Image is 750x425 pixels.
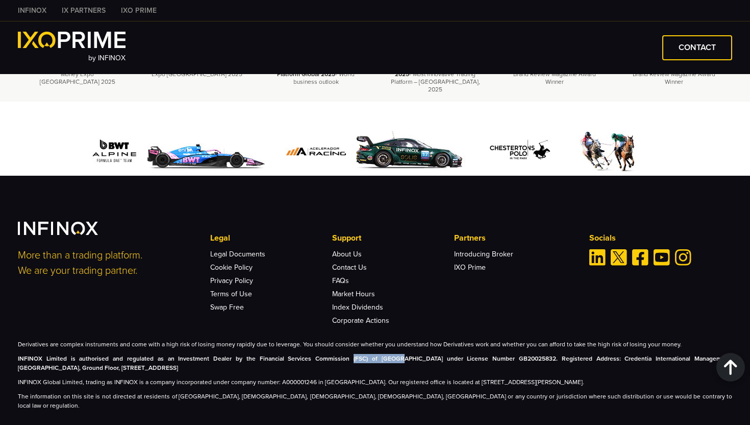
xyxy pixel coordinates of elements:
[271,62,361,77] strong: Most Trusted Multi-asset Trading Platform Global 2025
[113,5,164,16] a: IXO PRIME
[611,249,627,266] a: Twitter
[210,303,244,312] a: Swap Free
[18,340,732,349] p: Derivatives are complex instruments and come with a high risk of losing money rapidly due to leve...
[18,377,732,387] p: INFINOX Global Limited, trading as INFINOX is a company incorporated under company number: A00000...
[627,62,721,86] p: - Brand Review Magazine Award Winner
[210,276,253,285] a: Privacy Policy
[632,249,648,266] a: Facebook
[454,263,486,272] a: IXO Prime
[18,392,732,410] p: The information on this site is not directed at residents of [GEOGRAPHIC_DATA], [DEMOGRAPHIC_DATA...
[210,263,253,272] a: Cookie Policy
[18,248,196,278] p: More than a trading platform. We are your trading partner.
[10,5,54,16] a: INFINOX
[454,232,576,244] p: Partners
[662,35,732,60] a: CONTACT
[31,62,124,86] p: - Money Expo [GEOGRAPHIC_DATA] 2025
[675,249,691,266] a: Instagram
[654,249,670,266] a: Youtube
[395,62,476,77] strong: Global Brand Frontier Awards 2025
[589,249,606,266] a: Linkedin
[210,250,265,258] a: Legal Documents
[332,263,367,272] a: Contact Us
[332,276,349,285] a: FAQs
[18,355,732,371] strong: INFINOX Limited is authorised and regulated as an Investment Dealer by the Financial Services Com...
[210,232,332,244] p: Legal
[54,5,113,16] a: IX PARTNERS
[332,316,389,325] a: Corporate Actions
[18,32,126,64] a: by INFINOX
[88,54,126,62] span: by INFINOX
[508,62,602,86] p: - Brand Review Magazine Award Winner
[332,232,454,244] p: Support
[589,232,732,244] p: Socials
[210,290,252,298] a: Terms of Use
[332,290,375,298] a: Market Hours
[388,62,482,93] p: - Most Innovative Trading Platform – [GEOGRAPHIC_DATA], 2025
[332,250,362,258] a: About Us
[332,303,383,312] a: Index Dividends
[269,62,363,86] p: - World business outlook
[454,250,513,258] a: Introducing Broker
